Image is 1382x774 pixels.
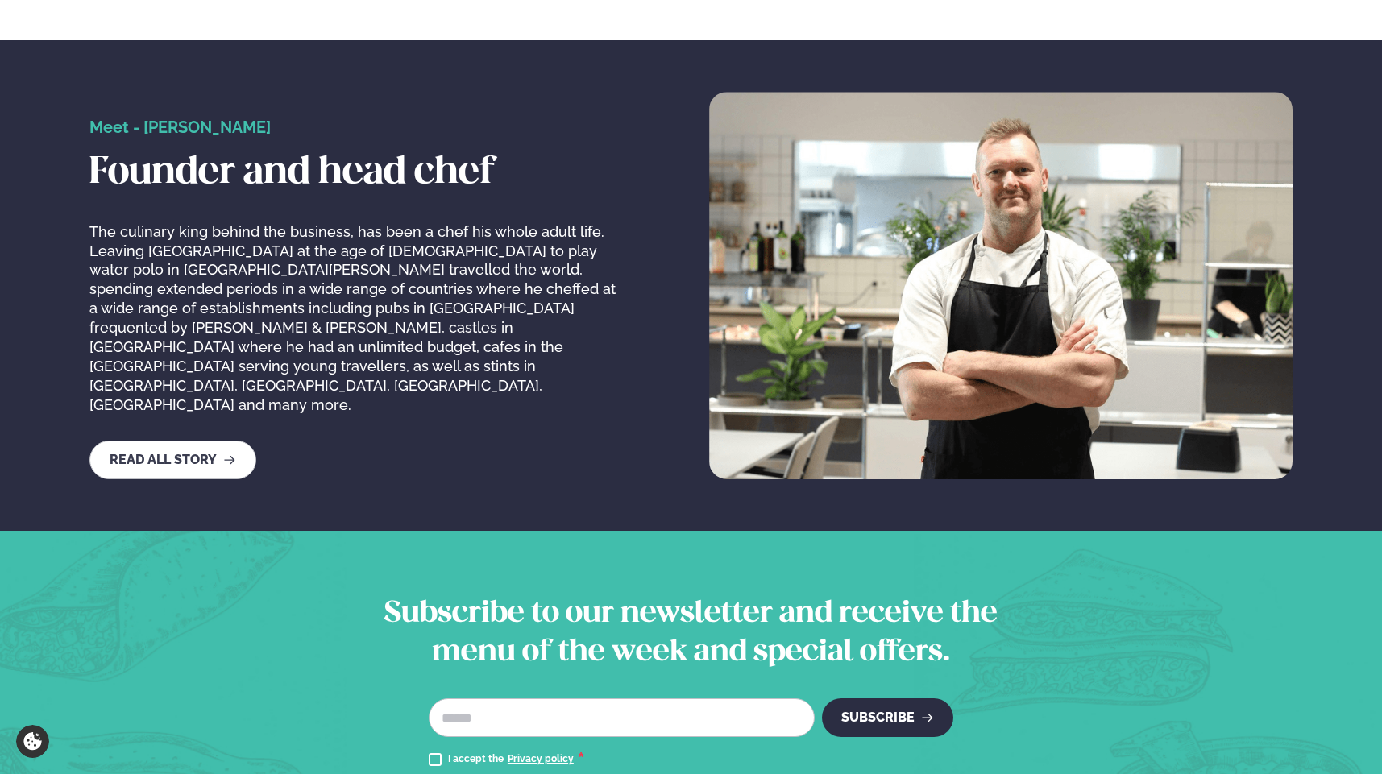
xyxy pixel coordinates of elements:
a: Privacy policy [508,753,574,766]
a: Cookie settings [16,725,49,758]
h2: Subscribe to our newsletter and receive the menu of the week and special offers. [374,595,1008,673]
p: The culinary king behind the business, has been a chef his whole adult life. Leaving [GEOGRAPHIC_... [89,222,621,416]
a: Read all story [89,441,256,479]
img: image alt [709,92,1293,479]
span: Meet - [PERSON_NAME] [89,118,271,137]
h2: Founder and head chef [89,151,621,196]
div: I accept the [448,750,584,769]
button: Subscribe [822,698,953,737]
